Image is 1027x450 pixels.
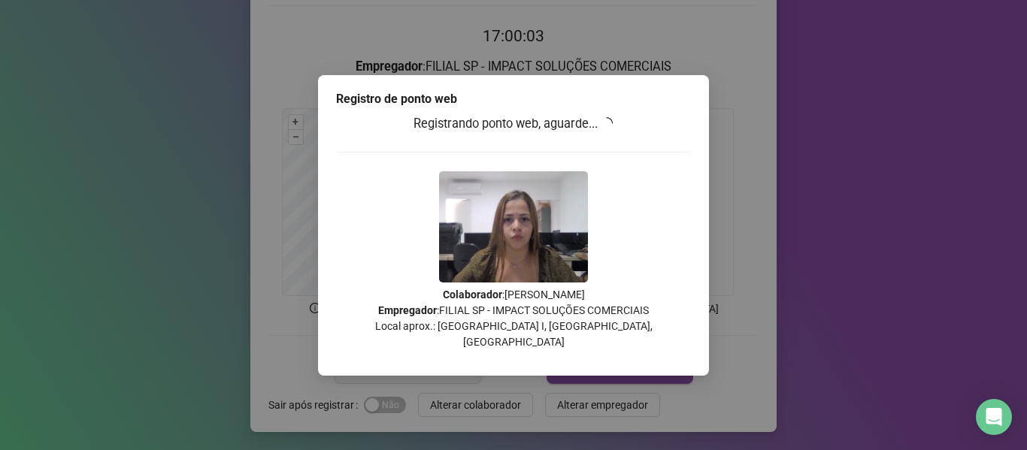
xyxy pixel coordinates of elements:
[601,117,613,129] span: loading
[976,399,1012,435] div: Open Intercom Messenger
[336,90,691,108] div: Registro de ponto web
[336,287,691,350] p: : [PERSON_NAME] : FILIAL SP - IMPACT SOLUÇÕES COMERCIAIS Local aprox.: [GEOGRAPHIC_DATA] I, [GEOG...
[439,171,588,282] img: 2Q==
[336,114,691,134] h3: Registrando ponto web, aguarde...
[443,288,502,301] strong: Colaborador
[378,304,437,316] strong: Empregador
